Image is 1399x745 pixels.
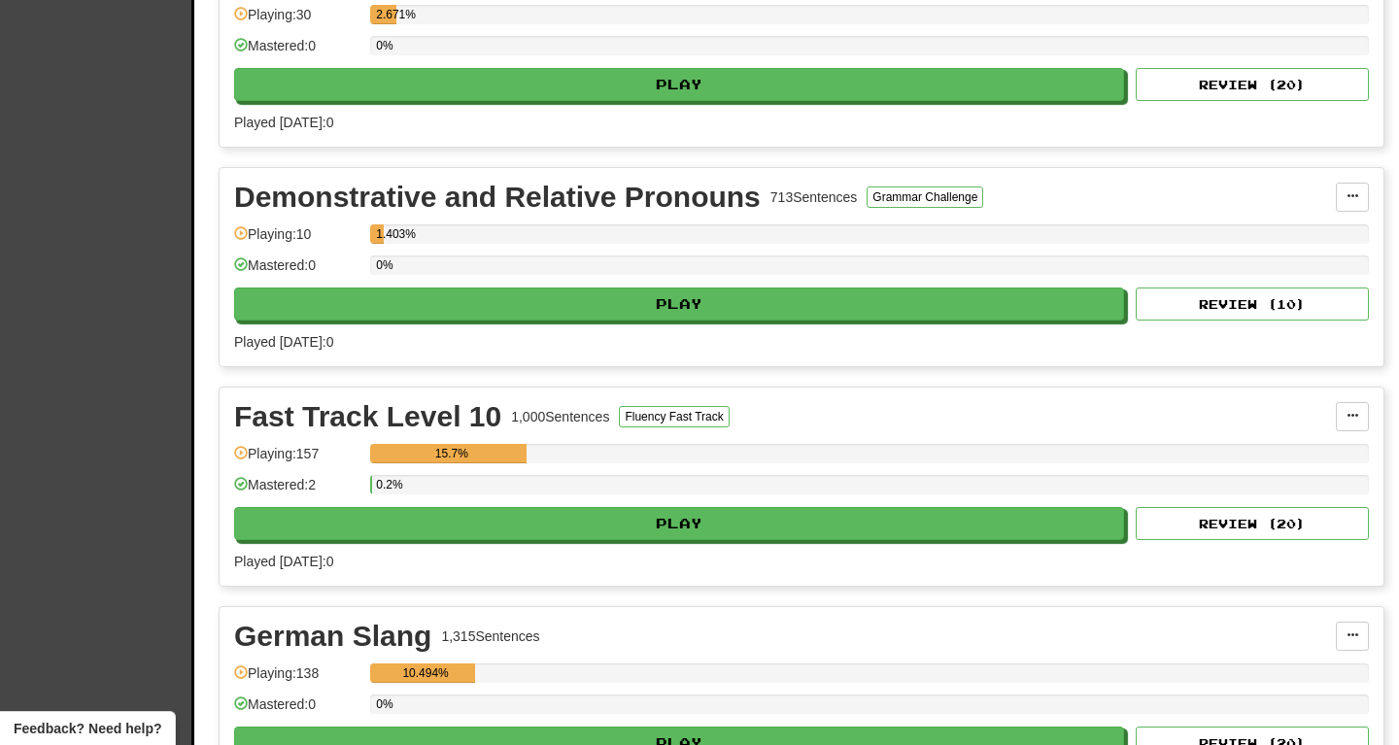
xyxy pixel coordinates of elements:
[511,407,609,426] div: 1,000 Sentences
[376,444,527,463] div: 15.7%
[234,663,360,695] div: Playing: 138
[234,334,333,350] span: Played [DATE]: 0
[234,622,431,651] div: German Slang
[234,255,360,288] div: Mastered: 0
[376,224,384,244] div: 1.403%
[234,224,360,256] div: Playing: 10
[376,5,396,24] div: 2.671%
[619,406,729,427] button: Fluency Fast Track
[14,719,161,738] span: Open feedback widget
[376,663,475,683] div: 10.494%
[234,507,1124,540] button: Play
[441,626,539,646] div: 1,315 Sentences
[1136,507,1369,540] button: Review (20)
[234,183,761,212] div: Demonstrative and Relative Pronouns
[234,554,333,569] span: Played [DATE]: 0
[1136,68,1369,101] button: Review (20)
[867,186,983,208] button: Grammar Challenge
[234,288,1124,321] button: Play
[234,115,333,130] span: Played [DATE]: 0
[234,36,360,68] div: Mastered: 0
[1136,288,1369,321] button: Review (10)
[234,68,1124,101] button: Play
[234,475,360,507] div: Mastered: 2
[770,187,858,207] div: 713 Sentences
[234,402,501,431] div: Fast Track Level 10
[234,444,360,476] div: Playing: 157
[234,694,360,727] div: Mastered: 0
[234,5,360,37] div: Playing: 30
